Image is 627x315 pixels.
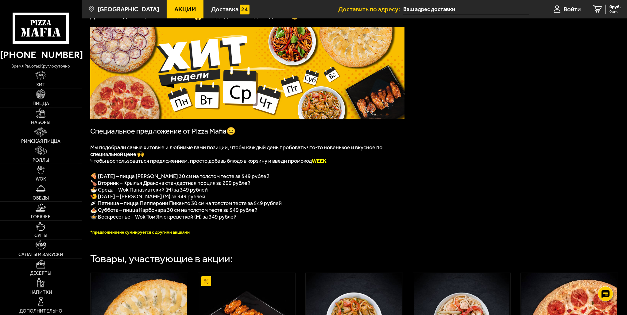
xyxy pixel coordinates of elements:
span: Доставить по адресу: [338,6,403,12]
b: WEEK [312,157,327,164]
span: Наборы [31,120,50,125]
input: Ваш адрес доставки [403,4,529,15]
span: Войти [563,6,581,12]
a: Доставка еды- [90,12,134,20]
span: [GEOGRAPHIC_DATA] [98,6,159,12]
span: Салаты и закуски [18,252,63,257]
span: Доставка [211,6,238,12]
span: 🍜 Среда – Wok Паназиатский (M) за 349 рублей [90,186,208,193]
div: Товары, участвующие в акции: [90,254,233,264]
span: 🍝 Суббота – пицца Карбонара 30 см на толстом тесте за 549 рублей [90,207,257,213]
span: 🌶 Пятница – пицца Пепперони Пиканто 30 см на толстом тесте за 549 рублей [90,200,282,207]
span: Обеды [33,196,49,200]
span: Мы подобрали самые хитовые и любимые вами позиции, чтобы каждый день пробовать что-то новенькое и... [90,144,382,157]
img: 1024x1024 [90,27,404,119]
span: *предложение [90,230,119,235]
span: Дополнительно [19,309,62,313]
span: 🍲 Воскресенье – Wok Том Ям с креветкой (M) за 349 рублей [90,213,237,220]
span: Пицца [33,101,49,106]
span: Акции [174,6,196,12]
span: 🍗 Вторник – Крылья Дракона стандартная порция за 299 рублей [90,180,250,186]
span: WOK [36,177,46,181]
span: 0 шт. [610,10,621,14]
span: Роллы [33,158,49,163]
a: Акции- [135,12,157,20]
span: 0 руб. [610,5,621,9]
img: 15daf4d41897b9f0e9f617042186c801.svg [240,5,250,14]
span: Десерты [30,271,51,276]
img: Акционный [201,276,211,286]
span: Чтобы воспользоваться предложением, просто добавь блюдо в корзину и введи промокод [90,157,327,164]
span: Римская пицца [21,139,60,144]
span: Супы [34,233,47,238]
span: 🍤 [DATE] – [PERSON_NAME] (M) за 349 рублей [90,193,205,200]
span: Напитки [29,290,52,295]
span: Специальное предложение от Pizza Mafia😉 [90,127,236,135]
span: Горячее [31,215,51,219]
span: не суммируется с другими акциями [119,230,190,235]
span: 🍕 [DATE] – пицца [PERSON_NAME] 30 см на толстом тесте за 549 рублей [90,173,269,180]
span: Хит [36,83,45,87]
